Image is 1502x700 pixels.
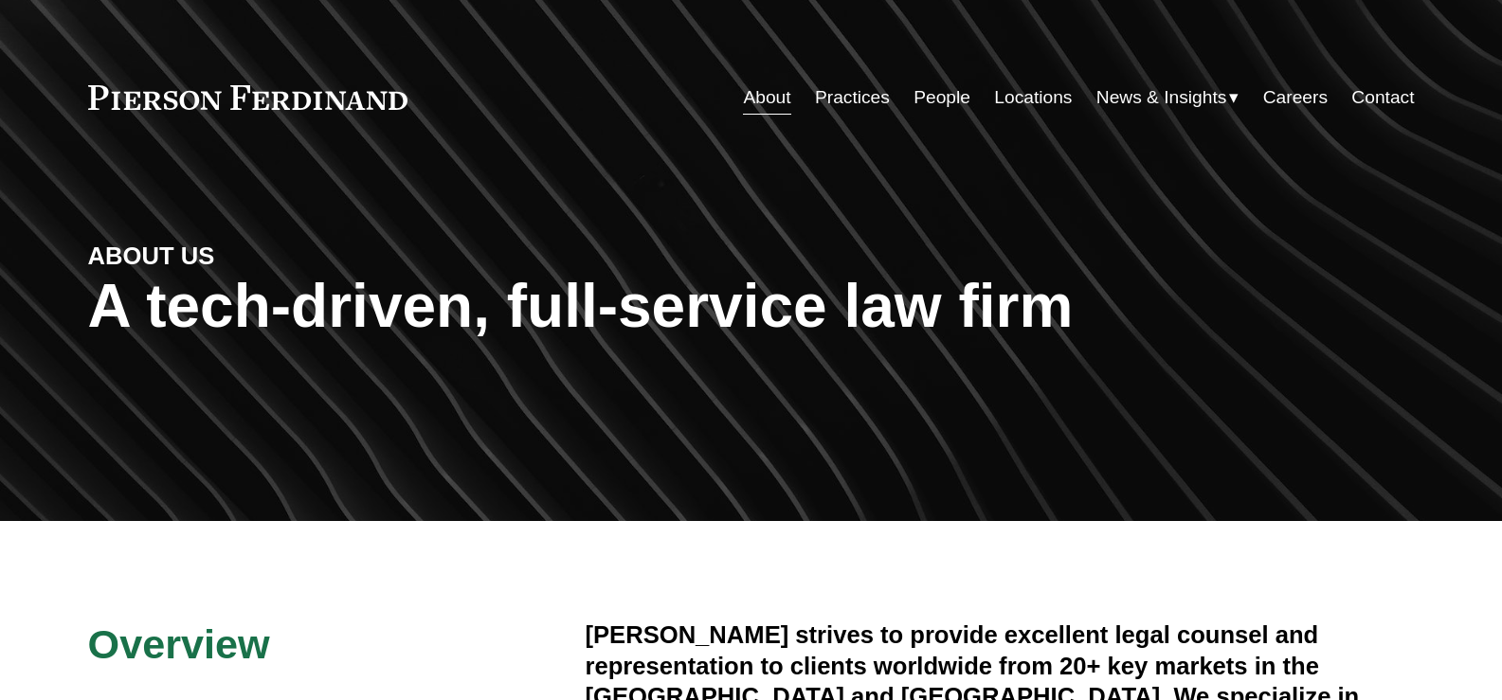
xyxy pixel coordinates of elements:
[743,80,790,116] a: About
[994,80,1072,116] a: Locations
[88,272,1415,341] h1: A tech-driven, full-service law firm
[1351,80,1414,116] a: Contact
[88,621,270,667] span: Overview
[88,242,215,269] strong: ABOUT US
[914,80,970,116] a: People
[1096,80,1240,116] a: folder dropdown
[1096,81,1227,115] span: News & Insights
[815,80,890,116] a: Practices
[1263,80,1328,116] a: Careers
